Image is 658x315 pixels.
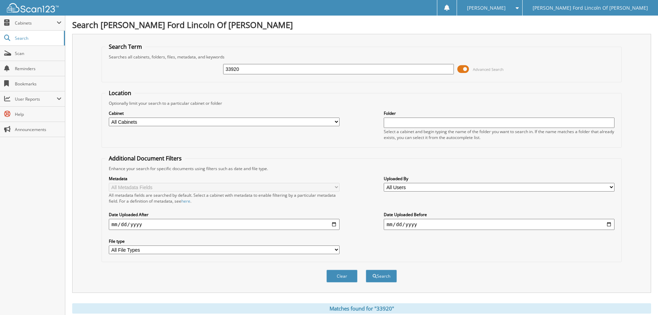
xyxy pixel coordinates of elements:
[15,96,57,102] span: User Reports
[467,6,506,10] span: [PERSON_NAME]
[72,19,651,30] h1: Search [PERSON_NAME] Ford Lincoln Of [PERSON_NAME]
[105,166,618,172] div: Enhance your search for specific documents using filters such as date and file type.
[109,219,340,230] input: start
[105,155,185,162] legend: Additional Document Filters
[473,67,504,72] span: Advanced Search
[15,127,61,132] span: Announcements
[15,50,61,56] span: Scan
[384,212,614,217] label: Date Uploaded Before
[109,176,340,182] label: Metadata
[105,100,618,106] div: Optionally limit your search to a particular cabinet or folder
[384,176,614,182] label: Uploaded By
[326,270,357,282] button: Clear
[15,20,57,26] span: Cabinets
[109,110,340,116] label: Cabinet
[72,303,651,314] div: Matches found for "33920"
[15,66,61,72] span: Reminders
[105,54,618,60] div: Searches all cabinets, folders, files, metadata, and keywords
[105,43,145,50] legend: Search Term
[109,238,340,244] label: File type
[109,192,340,204] div: All metadata fields are searched by default. Select a cabinet with metadata to enable filtering b...
[181,198,190,204] a: here
[15,35,60,41] span: Search
[15,81,61,87] span: Bookmarks
[384,219,614,230] input: end
[7,3,59,12] img: scan123-logo-white.svg
[533,6,648,10] span: [PERSON_NAME] Ford Lincoln Of [PERSON_NAME]
[384,110,614,116] label: Folder
[109,212,340,217] label: Date Uploaded After
[15,111,61,117] span: Help
[384,129,614,140] div: Select a cabinet and begin typing the name of the folder you want to search in. If the name match...
[366,270,397,282] button: Search
[105,89,135,97] legend: Location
